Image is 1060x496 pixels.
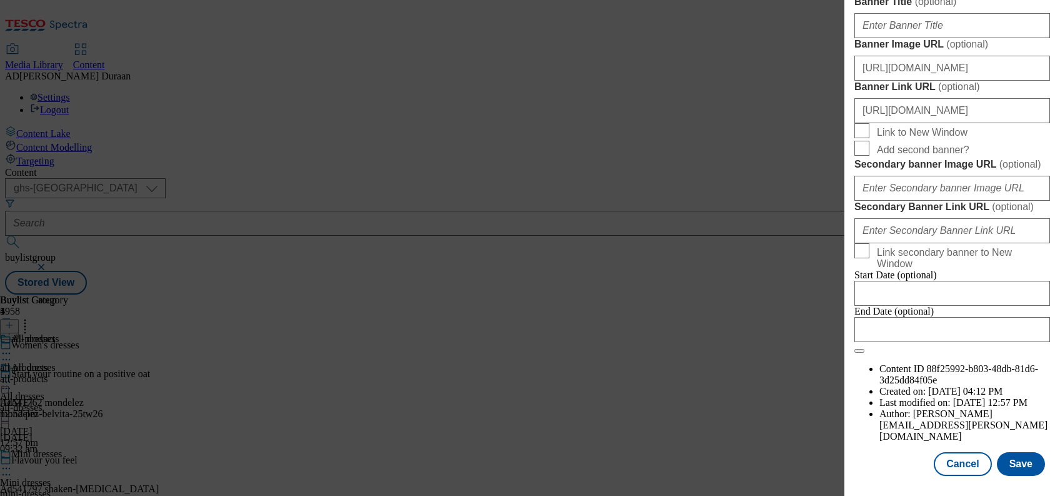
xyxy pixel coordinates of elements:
[854,270,937,280] span: Start Date (optional)
[854,201,1050,213] label: Secondary Banner Link URL
[854,38,1050,51] label: Banner Image URL
[879,408,1050,442] li: Author:
[877,127,967,138] span: Link to New Window
[854,13,1050,38] input: Enter Banner Title
[946,39,988,49] span: ( optional )
[938,81,980,92] span: ( optional )
[854,176,1050,201] input: Enter Secondary banner Image URL
[854,81,1050,93] label: Banner Link URL
[934,452,991,476] button: Cancel
[928,386,1002,397] span: [DATE] 04:12 PM
[854,56,1050,81] input: Enter Banner Image URL
[879,363,1038,385] span: 88f25992-b803-48db-81d6-3d25dd84f05e
[953,397,1027,408] span: [DATE] 12:57 PM
[999,159,1041,170] span: ( optional )
[992,201,1034,212] span: ( optional )
[854,98,1050,123] input: Enter Banner Link URL
[877,247,1045,270] span: Link secondary banner to New Window
[879,386,1050,397] li: Created on:
[854,218,1050,243] input: Enter Secondary Banner Link URL
[877,144,969,156] span: Add second banner?
[854,317,1050,342] input: Enter Date
[854,158,1050,171] label: Secondary banner Image URL
[854,306,934,316] span: End Date (optional)
[879,363,1050,386] li: Content ID
[879,408,1047,442] span: [PERSON_NAME][EMAIL_ADDRESS][PERSON_NAME][DOMAIN_NAME]
[879,397,1050,408] li: Last modified on:
[854,281,1050,306] input: Enter Date
[997,452,1045,476] button: Save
